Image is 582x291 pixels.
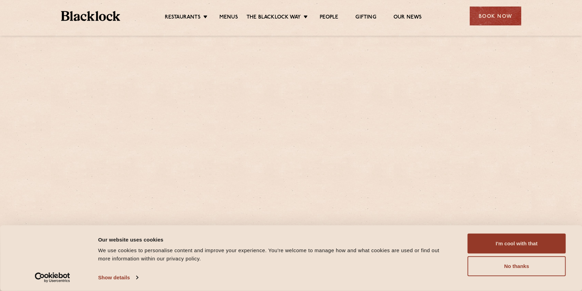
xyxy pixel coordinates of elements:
a: Restaurants [165,14,201,22]
a: Menus [219,14,238,22]
a: The Blacklock Way [247,14,301,22]
div: We use cookies to personalise content and improve your experience. You're welcome to manage how a... [98,246,452,263]
img: BL_Textured_Logo-footer-cropped.svg [61,11,121,21]
button: I'm cool with that [468,234,566,254]
button: No thanks [468,256,566,276]
a: People [320,14,338,22]
a: Our News [393,14,422,22]
a: Usercentrics Cookiebot - opens in a new window [22,272,82,283]
div: Book Now [470,7,521,25]
a: Gifting [355,14,376,22]
a: Show details [98,272,138,283]
div: Our website uses cookies [98,235,452,244]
